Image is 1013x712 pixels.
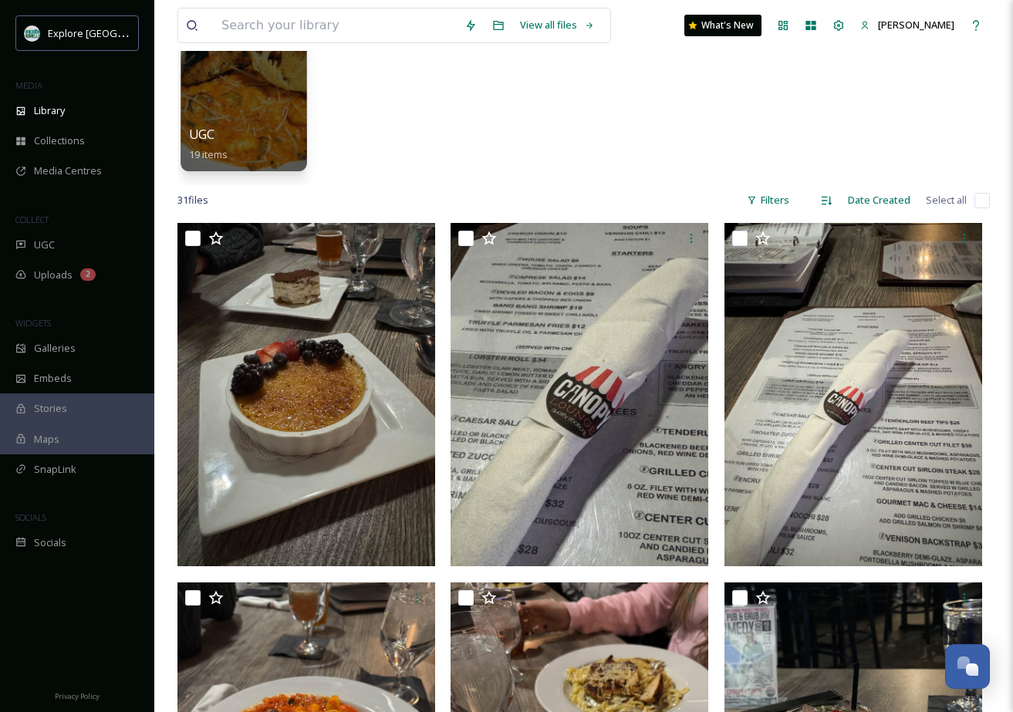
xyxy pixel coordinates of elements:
button: Open Chat [945,644,990,689]
div: Filters [739,185,797,215]
span: 31 file s [177,193,208,208]
span: Galleries [34,341,76,356]
img: CanopyLounge-Logo000-2025.jpg [451,223,708,566]
span: COLLECT [15,214,49,225]
a: View all files [512,10,603,40]
span: UGC [189,126,215,143]
span: Select all [926,193,967,208]
span: Embeds [34,371,72,386]
span: WIDGETS [15,317,51,329]
img: CanopyLounge-Dessert006-2025.jpg [177,223,435,566]
img: 67e7af72-b6c8-455a-acf8-98e6fe1b68aa.avif [25,25,40,41]
input: Search your library [214,8,457,42]
span: Socials [34,535,66,550]
span: Maps [34,432,59,447]
span: Explore [GEOGRAPHIC_DATA][PERSON_NAME] [48,25,260,40]
span: SnapLink [34,462,76,477]
span: MEDIA [15,79,42,91]
span: Privacy Policy [55,691,100,701]
span: Media Centres [34,164,102,178]
span: Collections [34,133,85,148]
img: CanopyLounge-Logo001-2025.jpg [724,223,982,566]
span: UGC [34,238,55,252]
span: SOCIALS [15,511,46,523]
a: Privacy Policy [55,686,100,704]
span: Stories [34,401,67,416]
span: 19 items [189,147,228,160]
a: What's New [684,15,761,36]
div: Date Created [840,185,918,215]
span: [PERSON_NAME] [878,18,954,32]
a: [PERSON_NAME] [853,10,962,40]
span: Uploads [34,268,73,282]
span: Library [34,103,65,118]
div: 2 [80,268,96,281]
a: UGC19 items [189,127,228,161]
